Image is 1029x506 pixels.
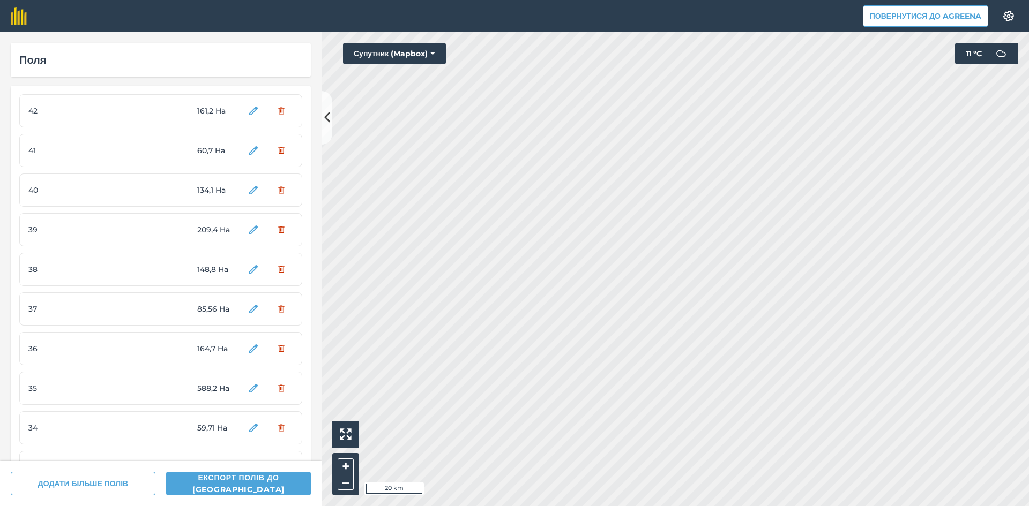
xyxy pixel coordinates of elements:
[28,303,109,315] span: 37
[338,458,354,474] button: +
[1002,11,1015,21] img: A cog icon
[197,184,237,196] span: 134,1 Ha
[338,474,354,490] button: –
[197,382,237,394] span: 588,2 Ha
[28,422,109,434] span: 34
[343,43,446,64] button: Супутник (Mapbox)
[197,145,237,156] span: 60,7 Ha
[28,105,109,117] span: 42
[197,343,237,354] span: 164,7 Ha
[28,145,109,156] span: 41
[197,105,237,117] span: 161,2 Ha
[11,472,155,495] button: ДОДАТИ БІЛЬШЕ ПОЛІВ
[28,343,109,354] span: 36
[11,7,27,25] img: fieldmargin Логотип
[340,428,352,440] img: Four arrows, one pointing top left, one top right, one bottom right and the last bottom left
[19,51,302,69] div: Поля
[863,5,988,27] button: Повернутися до Agreena
[966,43,982,64] span: 11 ° C
[197,422,237,434] span: 59,71 Ha
[197,263,237,275] span: 148,8 Ha
[955,43,1018,64] button: 11 °C
[166,472,311,495] button: Експорт полів до [GEOGRAPHIC_DATA]
[990,43,1012,64] img: svg+xml;base64,PD94bWwgdmVyc2lvbj0iMS4wIiBlbmNvZGluZz0idXRmLTgiPz4KPCEtLSBHZW5lcmF0b3I6IEFkb2JlIE...
[28,382,109,394] span: 35
[197,224,237,236] span: 209,4 Ha
[28,224,109,236] span: 39
[28,184,109,196] span: 40
[28,263,109,275] span: 38
[197,303,237,315] span: 85,56 Ha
